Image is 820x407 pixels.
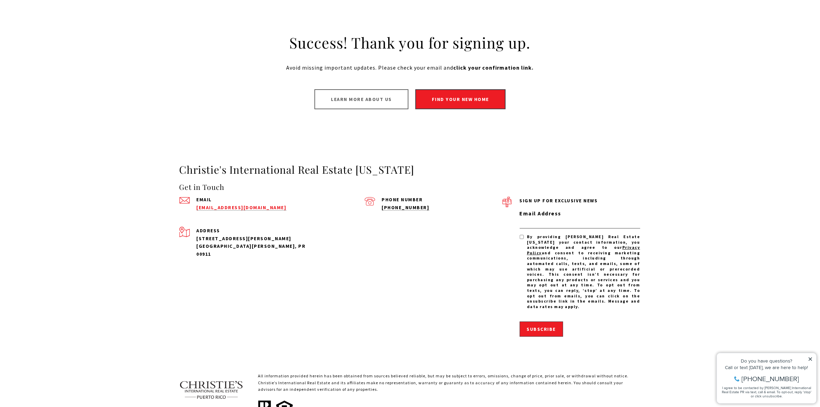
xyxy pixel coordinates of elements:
[197,197,317,202] p: Email
[527,234,640,309] span: By providing [PERSON_NAME] Real Estate [US_STATE] your contact information, you acknowledge and a...
[520,322,563,337] button: Subscribe
[28,32,86,39] span: [PHONE_NUMBER]
[527,326,556,332] span: Subscribe
[186,63,634,72] p: Avoid missing important updates. Please check your email and
[7,16,100,20] div: Do you have questions?
[454,64,534,71] strong: click your confirmation link.
[7,22,100,27] div: Call or text [DATE], we are here to help!
[527,245,640,255] a: Privacy Policy - open in a new tab
[382,197,502,202] p: Phone Number
[179,182,502,193] h4: Get in Touch
[179,163,641,176] h3: Christie's International Real Estate [US_STATE]
[197,204,287,211] a: send an email to admin@cirepr.com
[205,33,615,52] h2: Success! Thank you for signing up.
[9,42,98,55] span: I agree to be contacted by [PERSON_NAME] International Real Estate PR via text, call & email. To ...
[197,235,317,242] div: [STREET_ADDRESS][PERSON_NAME]
[382,204,429,211] a: call (939) 337-3000
[314,89,408,109] a: Learn more about us - open in a new tab
[520,235,524,239] input: By providing Christie's Real Estate Puerto Rico your contact information, you acknowledge and agr...
[167,17,231,35] img: Christie's International Real Estate black text logo
[520,209,640,218] label: Email Address
[258,373,641,399] p: All information provided herein has been obtained from sources believed reliable, but may be subj...
[197,227,317,234] p: Address
[197,243,306,257] span: [GEOGRAPHIC_DATA][PERSON_NAME], PR 00911
[179,373,243,407] img: Christie's International Real Estate text transparent background
[635,16,653,36] button: button
[415,89,506,109] a: Find your new home - open in a new tab
[520,197,640,204] p: Sign up for exclusive news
